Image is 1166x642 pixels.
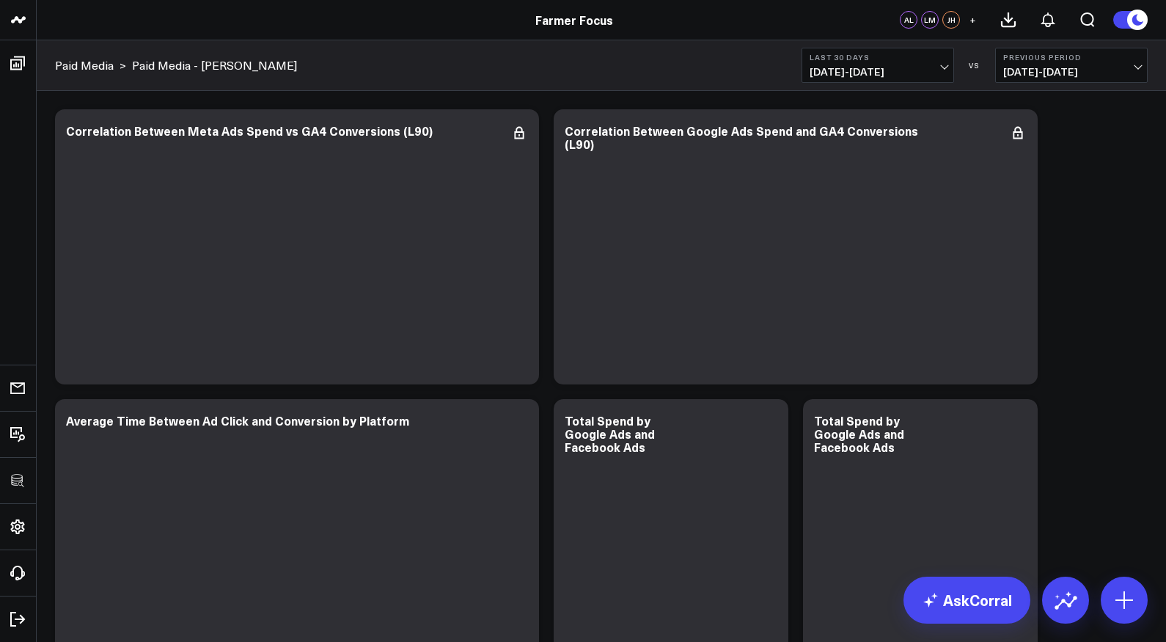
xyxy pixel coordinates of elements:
[921,11,939,29] div: LM
[802,48,954,83] button: Last 30 Days[DATE]-[DATE]
[964,11,981,29] button: +
[1003,66,1140,78] span: [DATE] - [DATE]
[535,12,613,28] a: Farmer Focus
[55,57,126,73] div: >
[810,66,946,78] span: [DATE] - [DATE]
[132,57,297,73] a: Paid Media - [PERSON_NAME]
[565,123,918,152] div: Correlation Between Google Ads Spend and GA4 Conversions (L90)
[900,11,917,29] div: AL
[55,57,114,73] a: Paid Media
[942,11,960,29] div: JH
[903,577,1030,624] a: AskCorral
[814,412,904,455] div: Total Spend by Google Ads and Facebook Ads
[66,123,433,139] div: Correlation Between Meta Ads Spend vs GA4 Conversions (L90)
[565,412,655,455] div: Total Spend by Google Ads and Facebook Ads
[1003,53,1140,62] b: Previous Period
[969,15,976,25] span: +
[810,53,946,62] b: Last 30 Days
[66,412,409,428] div: Average Time Between Ad Click and Conversion by Platform
[961,61,988,70] div: VS
[995,48,1148,83] button: Previous Period[DATE]-[DATE]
